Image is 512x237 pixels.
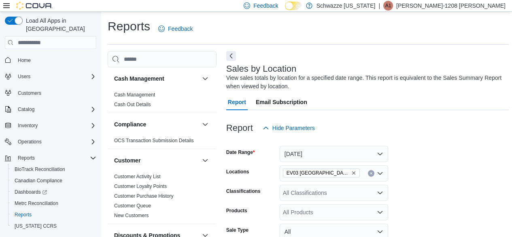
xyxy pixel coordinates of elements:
[396,1,506,11] p: [PERSON_NAME]-1208 [PERSON_NAME]
[8,198,100,209] button: Metrc Reconciliation
[114,92,155,98] a: Cash Management
[259,120,318,136] button: Hide Parameters
[23,17,96,33] span: Load All Apps in [GEOGRAPHIC_DATA]
[8,175,100,186] button: Canadian Compliance
[351,171,356,175] button: Remove EV03 West Central from selection in this group
[114,156,140,164] h3: Customer
[11,187,96,197] span: Dashboards
[377,209,383,216] button: Open list of options
[11,199,96,208] span: Metrc Reconciliation
[16,2,53,10] img: Cova
[15,56,34,65] a: Home
[2,104,100,115] button: Catalog
[226,207,247,214] label: Products
[114,75,164,83] h3: Cash Management
[287,169,350,177] span: EV03 [GEOGRAPHIC_DATA]
[368,170,374,177] button: Clear input
[317,1,376,11] p: Schwazze [US_STATE]
[2,136,100,147] button: Operations
[200,120,210,129] button: Compliance
[280,146,388,162] button: [DATE]
[18,57,31,64] span: Home
[226,227,249,233] label: Sale Type
[114,102,151,107] a: Cash Out Details
[15,166,65,173] span: BioTrack Reconciliation
[114,174,161,179] a: Customer Activity List
[15,88,45,98] a: Customers
[18,155,35,161] span: Reports
[2,71,100,82] button: Users
[15,137,96,147] span: Operations
[2,54,100,66] button: Home
[11,164,96,174] span: BioTrack Reconciliation
[18,106,34,113] span: Catalog
[228,94,246,110] span: Report
[15,121,96,130] span: Inventory
[200,74,210,83] button: Cash Management
[385,1,391,11] span: A1
[114,101,151,108] span: Cash Out Details
[11,164,68,174] a: BioTrack Reconciliation
[15,153,96,163] span: Reports
[108,90,217,113] div: Cash Management
[11,210,96,220] span: Reports
[15,105,96,114] span: Catalog
[11,199,62,208] a: Metrc Reconciliation
[15,137,45,147] button: Operations
[114,137,194,144] span: OCS Transaction Submission Details
[11,221,60,231] a: [US_STATE] CCRS
[383,1,393,11] div: Arthur-1208 Emsley
[18,73,30,80] span: Users
[226,123,253,133] h3: Report
[11,210,35,220] a: Reports
[11,176,66,186] a: Canadian Compliance
[114,184,167,189] a: Customer Loyalty Points
[114,75,199,83] button: Cash Management
[272,124,315,132] span: Hide Parameters
[8,220,100,232] button: [US_STATE] CCRS
[15,121,41,130] button: Inventory
[168,25,193,33] span: Feedback
[226,74,505,91] div: View sales totals by location for a specified date range. This report is equivalent to the Sales ...
[11,221,96,231] span: Washington CCRS
[114,203,151,209] span: Customer Queue
[15,223,57,229] span: [US_STATE] CCRS
[15,189,47,195] span: Dashboards
[15,55,96,65] span: Home
[226,188,261,194] label: Classifications
[226,149,255,156] label: Date Range
[2,87,100,99] button: Customers
[8,209,100,220] button: Reports
[15,177,62,184] span: Canadian Compliance
[114,92,155,98] span: Cash Management
[377,190,383,196] button: Open list of options
[155,21,196,37] a: Feedback
[8,164,100,175] button: BioTrack Reconciliation
[108,136,217,149] div: Compliance
[18,139,42,145] span: Operations
[114,120,146,128] h3: Compliance
[18,90,41,96] span: Customers
[377,170,383,177] button: Open list of options
[15,211,32,218] span: Reports
[114,138,194,143] a: OCS Transaction Submission Details
[285,2,302,10] input: Dark Mode
[256,94,307,110] span: Email Subscription
[108,18,150,34] h1: Reports
[253,2,278,10] span: Feedback
[18,122,38,129] span: Inventory
[11,176,96,186] span: Canadian Compliance
[114,120,199,128] button: Compliance
[2,120,100,131] button: Inventory
[226,169,249,175] label: Locations
[15,200,58,207] span: Metrc Reconciliation
[114,156,199,164] button: Customer
[15,72,96,81] span: Users
[108,172,217,224] div: Customer
[2,152,100,164] button: Reports
[114,193,174,199] a: Customer Purchase History
[200,156,210,165] button: Customer
[226,64,297,74] h3: Sales by Location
